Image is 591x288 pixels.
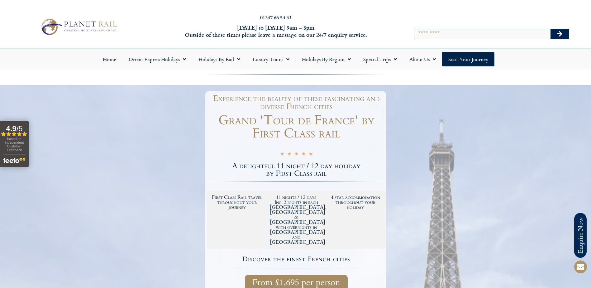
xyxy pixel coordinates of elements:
[192,52,246,66] a: Holidays by Rail
[442,52,494,66] a: Start your Journey
[280,150,313,158] div: 5/5
[296,52,357,66] a: Holidays by Region
[38,17,119,37] img: Planet Rail Train Holidays Logo
[403,52,442,66] a: About Us
[294,151,298,158] i: ★
[246,52,296,66] a: Luxury Trains
[252,279,340,286] span: From £1,695 per person
[357,52,403,66] a: Special Trips
[208,256,385,262] h4: Discover the finest French cities
[211,195,264,210] h2: First Class Rail travel throughout your journey
[280,151,284,158] i: ★
[309,151,313,158] i: ★
[550,29,569,39] button: Search
[97,52,122,66] a: Home
[207,162,386,177] h2: A delightful 11 night / 12 day holiday by First Class rail
[122,52,192,66] a: Orient Express Holidays
[207,114,386,140] h1: Grand 'Tour de France' by First Class rail
[302,151,306,158] i: ★
[210,94,383,111] h1: Experience the beauty of these fascinating and diverse French cities
[287,151,291,158] i: ★
[270,195,323,245] h2: 11 nights / 12 days Inc. 3 nights in each [GEOGRAPHIC_DATA], [GEOGRAPHIC_DATA] & [GEOGRAPHIC_DATA...
[3,52,588,66] nav: Menu
[159,24,393,39] h6: [DATE] to [DATE] 9am – 5pm Outside of these times please leave a message on our 24/7 enquiry serv...
[329,195,382,210] h2: 4 star accommodation throughout your holiday
[260,14,291,21] a: 01347 66 53 33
